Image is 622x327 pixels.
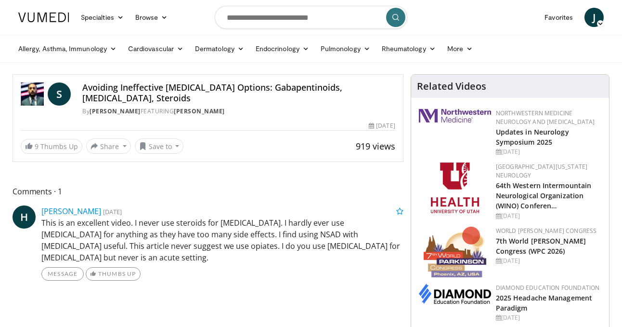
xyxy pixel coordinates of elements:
a: Northwestern Medicine Neurology and [MEDICAL_DATA] [496,109,595,126]
a: Specialties [75,8,130,27]
a: H [13,205,36,229]
a: [PERSON_NAME] [174,107,225,115]
a: Rheumatology [376,39,441,58]
button: Save to [135,138,184,154]
a: Pulmonology [315,39,376,58]
input: Search topics, interventions [215,6,407,29]
a: 7th World [PERSON_NAME] Congress (WPC 2026) [496,236,586,256]
a: [PERSON_NAME] [90,107,141,115]
small: [DATE] [103,207,122,216]
a: Updates in Neurology Symposium 2025 [496,127,569,147]
a: Allergy, Asthma, Immunology [13,39,122,58]
img: 2a462fb6-9365-492a-ac79-3166a6f924d8.png.150x105_q85_autocrop_double_scale_upscale_version-0.2.jpg [419,109,491,123]
a: Favorites [539,8,579,27]
a: Diamond Education Foundation [496,284,600,292]
a: [GEOGRAPHIC_DATA][US_STATE] Neurology [496,163,588,179]
span: 919 views [356,140,395,152]
a: More [441,39,479,58]
a: 9 Thumbs Up [21,139,82,154]
p: This is an excellent video. I never use steroids for [MEDICAL_DATA]. I hardly ever use [MEDICAL_D... [41,217,403,263]
span: 9 [35,142,39,151]
img: 16fe1da8-a9a0-4f15-bd45-1dd1acf19c34.png.150x105_q85_autocrop_double_scale_upscale_version-0.2.png [424,227,486,277]
a: S [48,82,71,106]
a: Dermatology [189,39,250,58]
div: [DATE] [496,212,601,220]
a: 2025 Headache Management Paradigm [496,293,592,313]
a: Endocrinology [250,39,315,58]
img: d0406666-9e5f-4b94-941b-f1257ac5ccaf.png.150x105_q85_autocrop_double_scale_upscale_version-0.2.png [419,284,491,304]
img: VuMedi Logo [18,13,69,22]
div: By FEATURING [82,107,395,116]
button: Share [86,138,131,154]
span: Comments 1 [13,185,403,198]
a: World [PERSON_NAME] Congress [496,227,597,235]
a: Cardiovascular [122,39,189,58]
img: Dr. Sergey Motov [21,82,44,106]
a: Browse [130,8,174,27]
a: [PERSON_NAME] [41,206,101,217]
div: [DATE] [496,313,601,322]
div: [DATE] [369,122,395,130]
a: 64th Western Intermountain Neurological Organization (WINO) Conferen… [496,181,592,210]
h4: Related Videos [417,81,486,92]
img: f6362829-b0a3-407d-a044-59546adfd345.png.150x105_q85_autocrop_double_scale_upscale_version-0.2.png [431,163,479,213]
a: J [584,8,604,27]
h4: Avoiding Ineffective [MEDICAL_DATA] Options: Gabapentinoids, [MEDICAL_DATA], Steroids [82,82,395,103]
div: [DATE] [496,257,601,265]
a: Thumbs Up [86,267,140,281]
div: [DATE] [496,148,601,156]
a: Message [41,267,84,281]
